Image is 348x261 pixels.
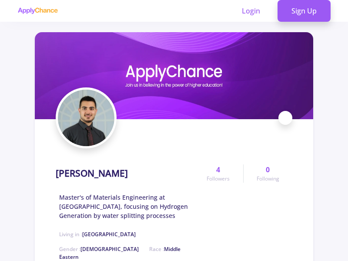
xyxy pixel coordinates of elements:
span: [DEMOGRAPHIC_DATA] [80,245,139,253]
a: 4Followers [194,164,243,183]
span: 0 [266,164,270,175]
img: Parsa Borhanicover image [35,32,313,119]
span: Master's of Materials Engineering at [GEOGRAPHIC_DATA], focusing on Hydrogen Generation by water ... [59,193,194,220]
span: 4 [216,164,220,175]
img: applychance logo text only [17,7,58,14]
span: Followers [207,175,230,183]
span: [GEOGRAPHIC_DATA] [82,231,136,238]
h1: [PERSON_NAME] [56,168,128,179]
span: Gender : [59,245,139,253]
img: Parsa Borhaniavatar [58,90,114,146]
a: 0Following [243,164,292,183]
span: Living in : [59,231,136,238]
span: Middle Eastern [59,245,181,261]
span: Following [257,175,279,183]
span: Race : [59,245,181,261]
